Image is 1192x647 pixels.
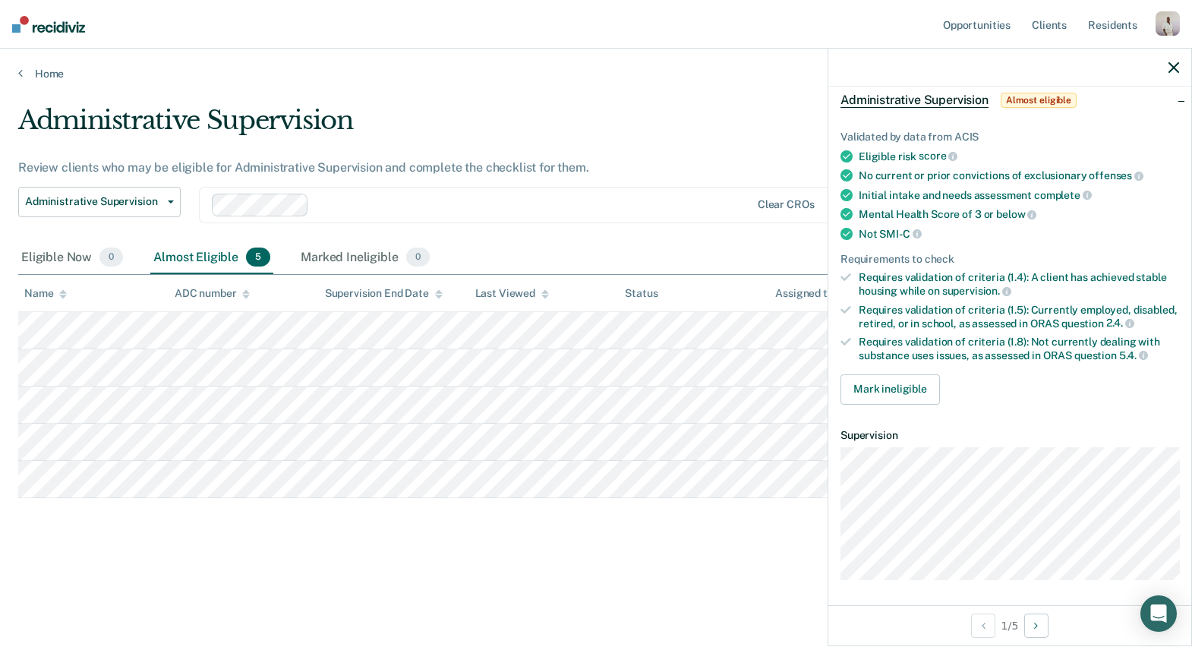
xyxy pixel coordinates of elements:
a: Home [18,67,1174,80]
div: Marked Ineligible [298,241,433,275]
div: Mental Health Score of 3 or [859,207,1179,221]
img: Recidiviz [12,16,85,33]
div: Supervision End Date [325,287,443,300]
span: 2.4. [1106,317,1134,329]
span: Administrative Supervision [840,93,989,108]
div: Open Intercom Messenger [1140,595,1177,632]
div: Validated by data from ACIS [840,131,1179,144]
div: Assigned to [775,287,847,300]
div: 1 / 5 [828,605,1191,645]
span: 5 [246,248,270,267]
div: Administrative Supervision [18,105,913,148]
dt: Supervision [840,429,1179,442]
div: Requires validation of criteria (1.8): Not currently dealing with substance uses issues, as asses... [859,336,1179,361]
span: Administrative Supervision [25,195,162,208]
div: Eligible risk [859,150,1179,163]
div: Requires validation of criteria (1.4): A client has achieved stable housing while on [859,271,1179,297]
button: Previous Opportunity [971,614,995,638]
span: 0 [406,248,430,267]
span: score [919,150,957,162]
span: SMI-C [879,228,921,240]
span: supervision. [942,285,1011,297]
span: offenses [1089,169,1143,181]
div: Name [24,287,67,300]
span: Almost eligible [1001,93,1077,108]
div: Not [859,227,1179,241]
span: 0 [99,248,123,267]
div: Initial intake and needs assessment [859,188,1179,202]
button: Next Opportunity [1024,614,1049,638]
div: ADC number [175,287,251,300]
div: Requires validation of criteria (1.5): Currently employed, disabled, retired, or in school, as as... [859,304,1179,330]
div: Almost Eligible [150,241,273,275]
div: Status [625,287,657,300]
span: complete [1034,189,1092,201]
div: Administrative SupervisionAlmost eligible [828,76,1191,125]
div: Clear CROs [758,198,815,211]
div: Eligible Now [18,241,126,275]
span: below [996,208,1036,220]
div: Last Viewed [475,287,549,300]
div: Review clients who may be eligible for Administrative Supervision and complete the checklist for ... [18,160,913,175]
div: Requirements to check [840,253,1179,266]
button: Mark ineligible [840,374,940,405]
div: No current or prior convictions of exclusionary [859,169,1179,182]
